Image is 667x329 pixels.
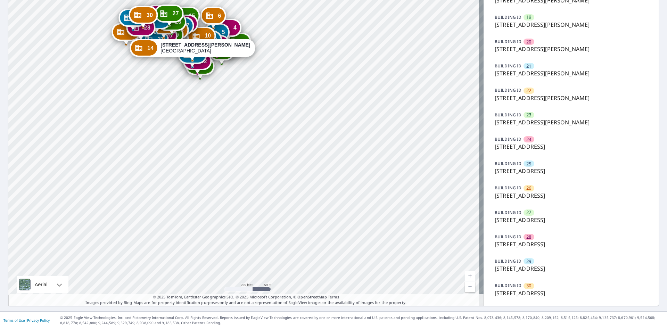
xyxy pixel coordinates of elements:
[183,23,189,28] span: 17
[166,33,172,38] span: 20
[118,9,147,30] div: Dropped pin, building 29, Commercial property, 1230 E Alisal St Salinas, CA 93905
[495,240,648,248] p: [STREET_ADDRESS]
[126,18,155,40] div: Dropped pin, building 28, Commercial property, 1230 E Alisal St Salinas, CA 93905
[112,23,141,44] div: Dropped pin, building 26, Commercial property, 1230 E Alisal St Salinas, CA 93905
[155,5,184,26] div: Dropped pin, building 27, Commercial property, 1250 E Alisal St Salinas, CA 93905
[8,294,484,306] p: Images provided by Bing Maps are for property identification purposes only and are not a represen...
[173,11,179,16] span: 27
[205,33,211,38] span: 10
[495,282,521,288] p: BUILDING ID
[200,7,226,28] div: Dropped pin, building 6, Commercial property, 1160 John St Salinas, CA 93905
[169,15,198,36] div: Dropped pin, building 16, Commercial property, 1235 John St Salinas, CA 93905
[165,17,194,38] div: Dropped pin, building 17, Commercial property, 1235 John St Salinas, CA 93905
[526,136,531,143] span: 24
[186,57,214,79] div: Dropped pin, building 11, Commercial property, 20 John Cir Salinas, CA 93905
[173,32,179,38] span: 19
[526,112,531,118] span: 23
[147,46,154,51] span: 14
[465,281,475,292] a: Current Level 17, Zoom Out
[160,42,250,48] strong: [STREET_ADDRESS][PERSON_NAME]
[144,25,150,30] span: 28
[130,39,255,60] div: Dropped pin, building 14, Commercial property, 1228 John St Salinas, CA 93905
[171,7,200,28] div: Dropped pin, building 15, Commercial property, 1250 E Alisal St Salinas, CA 93905
[495,185,521,191] p: BUILDING ID
[187,27,216,48] div: Dropped pin, building 10, Commercial property, 7 John Cir Salinas, CA 93905
[495,20,648,29] p: [STREET_ADDRESS][PERSON_NAME]
[526,39,531,45] span: 20
[189,13,195,18] span: 15
[495,39,521,44] p: BUILDING ID
[3,318,50,322] p: |
[526,161,531,167] span: 25
[495,161,521,166] p: BUILDING ID
[526,14,531,20] span: 19
[495,69,648,77] p: [STREET_ADDRESS][PERSON_NAME]
[495,118,648,126] p: [STREET_ADDRESS][PERSON_NAME]
[183,52,212,74] div: Dropped pin, building 12, Commercial property, 16 John Cir Salinas, CA 93905
[495,142,648,151] p: [STREET_ADDRESS]
[218,13,221,18] span: 6
[17,276,68,293] div: Aerial
[222,30,225,35] span: 5
[328,294,339,299] a: Terms
[495,258,521,264] p: BUILDING ID
[495,63,521,69] p: BUILDING ID
[160,21,189,42] div: Dropped pin, building 18, Commercial property, 1227 John St Salinas, CA 93905
[27,318,50,323] a: Privacy Policy
[526,234,531,240] span: 28
[157,13,186,34] div: Dropped pin, building 23, Commercial property, 1235 John St Salinas, CA 93905
[155,26,184,47] div: Dropped pin, building 19, Commercial property, 1219 John St Salinas, CA 93905
[526,185,531,191] span: 26
[526,209,531,216] span: 27
[526,63,531,69] span: 21
[495,94,648,102] p: [STREET_ADDRESS][PERSON_NAME]
[495,216,648,224] p: [STREET_ADDRESS]
[465,271,475,281] a: Current Level 17, Zoom In
[526,258,531,265] span: 29
[495,167,648,175] p: [STREET_ADDRESS]
[153,294,339,300] span: © 2025 TomTom, Earthstar Geographics SIO, © 2025 Microsoft Corporation, ©
[495,14,521,20] p: BUILDING ID
[495,209,521,215] p: BUILDING ID
[129,6,158,27] div: Dropped pin, building 30, Commercial property, 1230 E Alisal St Salinas, CA 93905
[495,234,521,240] p: BUILDING ID
[60,315,664,326] p: © 2025 Eagle View Technologies, Inc. and Pictometry International Corp. All Rights Reserved. Repo...
[297,294,327,299] a: OpenStreetMap
[33,276,50,293] div: Aerial
[495,87,521,93] p: BUILDING ID
[526,282,531,289] span: 30
[495,45,648,53] p: [STREET_ADDRESS][PERSON_NAME]
[495,112,521,118] p: BUILDING ID
[146,5,174,26] div: Dropped pin, building 24, Commercial property, 1240 E Alisal St Salinas, CA 93905
[526,87,531,94] span: 22
[3,318,25,323] a: Terms of Use
[495,191,648,200] p: [STREET_ADDRESS]
[233,25,237,30] span: 4
[495,136,521,142] p: BUILDING ID
[216,19,241,40] div: Dropped pin, building 4, Commercial property, 1260 John St Salinas, CA 93905
[495,264,648,273] p: [STREET_ADDRESS]
[201,59,207,64] span: 12
[160,42,250,54] div: [GEOGRAPHIC_DATA]
[495,289,648,297] p: [STREET_ADDRESS]
[147,13,153,18] span: 30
